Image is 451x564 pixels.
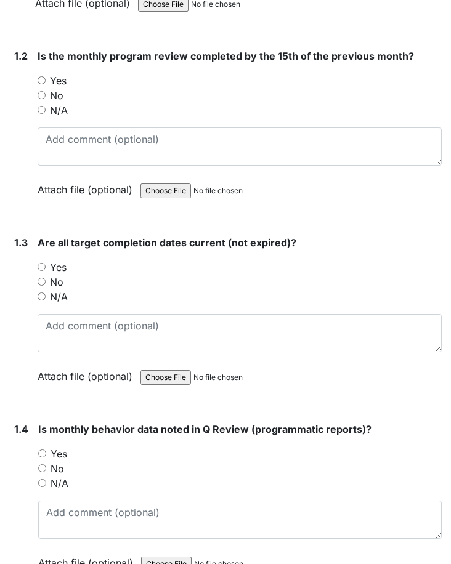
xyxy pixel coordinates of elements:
label: 1.2 [14,49,28,63]
label: No [50,275,63,289]
input: N/A [38,106,46,114]
input: N/A [38,292,46,300]
label: 1.3 [14,235,28,250]
label: Yes [50,260,67,275]
input: Yes [38,263,46,271]
input: No [38,91,46,99]
span: Is monthly behavior data noted in Q Review (programmatic reports)? [38,423,372,435]
input: N/A [38,479,46,487]
input: Yes [38,76,46,84]
label: Yes [51,446,67,461]
label: Attach file (optional) [38,175,137,197]
label: Yes [50,73,67,88]
label: No [51,461,64,476]
span: Is the monthly program review completed by the 15th of the previous month? [38,50,414,62]
label: Attach file (optional) [38,362,137,384]
input: No [38,278,46,286]
label: N/A [50,289,68,304]
input: Yes [38,449,46,457]
input: No [38,464,46,472]
label: N/A [50,103,68,118]
span: Are all target completion dates current (not expired)? [38,236,296,249]
label: N/A [51,476,68,491]
label: 1.4 [14,422,28,437]
label: No [50,88,63,103]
